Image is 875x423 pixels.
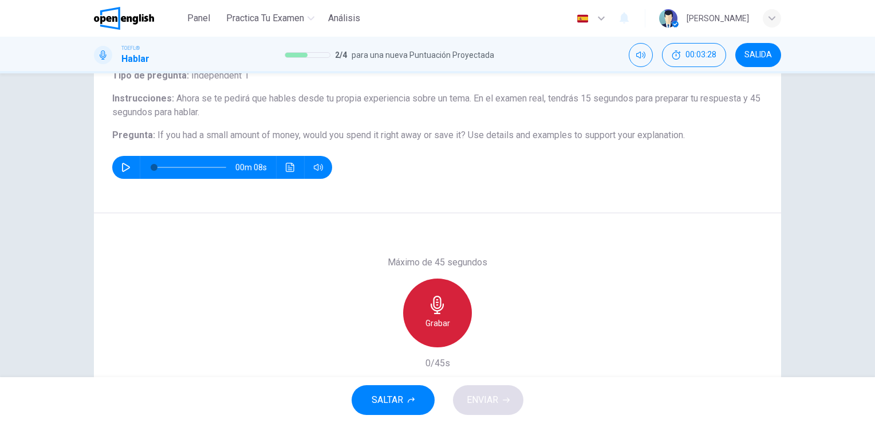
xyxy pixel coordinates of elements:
span: Ahora se te pedirá que hables desde tu propia experiencia sobre un tema. En el examen real, tendr... [112,93,760,117]
img: Profile picture [659,9,677,28]
button: SALTAR [352,385,435,415]
span: 00:03:28 [685,50,716,60]
h6: 0/45s [425,357,450,370]
div: [PERSON_NAME] [687,11,749,25]
a: OpenEnglish logo [94,7,180,30]
h6: Grabar [425,316,450,330]
button: Análisis [324,8,365,29]
h6: Tipo de pregunta : [112,69,763,83]
span: If you had a small amount of money, would you spend it right away or save it? [157,130,466,140]
div: Ocultar [662,43,726,67]
span: Practica tu examen [226,11,304,25]
span: Análisis [328,11,360,25]
span: Independent 1 [189,70,249,81]
h6: Máximo de 45 segundos [388,256,487,269]
h1: Hablar [121,52,149,66]
button: Practica tu examen [222,8,319,29]
span: Use details and examples to support your explanation. [468,130,685,140]
span: SALIDA [744,50,772,60]
button: 00:03:28 [662,43,726,67]
span: SALTAR [372,392,403,408]
span: 2 / 4 [335,48,347,62]
button: Grabar [403,279,472,347]
h6: Instrucciones : [112,92,763,119]
button: Panel [180,8,217,29]
span: para una nueva Puntuación Proyectada [352,48,494,62]
span: TOEFL® [121,44,140,52]
button: SALIDA [735,43,781,67]
span: 00m 08s [235,156,276,179]
h6: Pregunta : [112,128,763,142]
span: Panel [187,11,210,25]
img: OpenEnglish logo [94,7,154,30]
img: es [576,14,590,23]
button: Haz clic para ver la transcripción del audio [281,156,299,179]
div: Silenciar [629,43,653,67]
